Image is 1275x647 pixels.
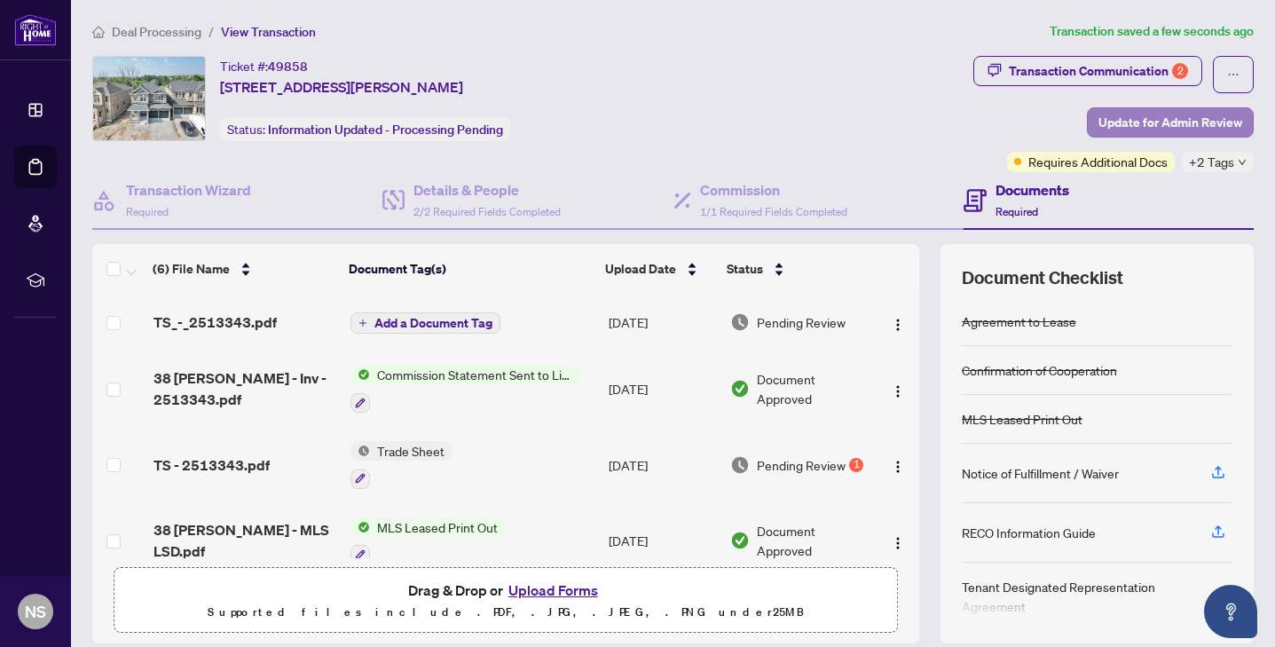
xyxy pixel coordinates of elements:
[962,312,1076,331] div: Agreement to Lease
[962,409,1082,429] div: MLS Leased Print Out
[92,26,105,38] span: home
[370,365,580,384] span: Commission Statement Sent to Listing Brokerage
[503,579,603,602] button: Upload Forms
[1189,152,1234,172] span: +2 Tags
[370,441,452,461] span: Trade Sheet
[14,13,57,46] img: logo
[598,244,720,294] th: Upload Date
[25,599,46,624] span: NS
[962,360,1117,380] div: Confirmation of Cooperation
[268,122,503,138] span: Information Updated - Processing Pending
[153,312,277,333] span: TS_-_2513343.pdf
[350,517,370,537] img: Status Icon
[112,24,201,40] span: Deal Processing
[1204,585,1257,638] button: Open asap
[350,312,500,334] button: Add a Document Tag
[153,259,230,279] span: (6) File Name
[730,312,750,332] img: Document Status
[962,577,1190,616] div: Tenant Designated Representation Agreement
[146,244,342,294] th: (6) File Name
[1050,21,1254,42] article: Transaction saved a few seconds ago
[605,259,676,279] span: Upload Date
[358,319,367,327] span: plus
[700,179,847,201] h4: Commission
[350,365,580,413] button: Status IconCommission Statement Sent to Listing Brokerage
[730,531,750,550] img: Document Status
[370,517,505,537] span: MLS Leased Print Out
[849,458,863,472] div: 1
[1172,63,1188,79] div: 2
[126,179,251,201] h4: Transaction Wizard
[1098,108,1242,137] span: Update for Admin Review
[757,521,869,560] span: Document Approved
[268,59,308,75] span: 49858
[962,463,1119,483] div: Notice of Fulfillment / Waiver
[602,351,723,427] td: [DATE]
[221,24,316,40] span: View Transaction
[350,517,505,565] button: Status IconMLS Leased Print Out
[1087,107,1254,138] button: Update for Admin Review
[350,365,370,384] img: Status Icon
[153,454,270,476] span: TS - 2513343.pdf
[891,318,905,332] img: Logo
[884,375,912,403] button: Logo
[350,312,500,335] button: Add a Document Tag
[996,205,1038,218] span: Required
[350,441,370,461] img: Status Icon
[220,117,510,141] div: Status:
[602,503,723,580] td: [DATE]
[209,21,214,42] li: /
[408,579,603,602] span: Drag & Drop or
[891,460,905,474] img: Logo
[884,308,912,336] button: Logo
[374,317,492,329] span: Add a Document Tag
[973,56,1202,86] button: Transaction Communication2
[884,526,912,555] button: Logo
[93,57,205,140] img: IMG-N12345037_1.jpg
[153,367,336,410] span: 38 [PERSON_NAME] - Inv - 2513343.pdf
[602,427,723,503] td: [DATE]
[962,523,1096,542] div: RECO Information Guide
[727,259,763,279] span: Status
[730,379,750,398] img: Document Status
[413,205,561,218] span: 2/2 Required Fields Completed
[996,179,1069,201] h4: Documents
[962,265,1123,290] span: Document Checklist
[884,451,912,479] button: Logo
[114,568,897,634] span: Drag & Drop orUpload FormsSupported files include .PDF, .JPG, .JPEG, .PNG under25MB
[126,205,169,218] span: Required
[891,384,905,398] img: Logo
[757,312,846,332] span: Pending Review
[720,244,871,294] th: Status
[125,602,886,623] p: Supported files include .PDF, .JPG, .JPEG, .PNG under 25 MB
[220,76,463,98] span: [STREET_ADDRESS][PERSON_NAME]
[413,179,561,201] h4: Details & People
[1238,158,1247,167] span: down
[153,519,336,562] span: 38 [PERSON_NAME] - MLS LSD.pdf
[602,294,723,351] td: [DATE]
[891,536,905,550] img: Logo
[1028,152,1168,171] span: Requires Additional Docs
[1227,68,1240,81] span: ellipsis
[350,441,452,489] button: Status IconTrade Sheet
[342,244,598,294] th: Document Tag(s)
[757,369,869,408] span: Document Approved
[220,56,308,76] div: Ticket #:
[700,205,847,218] span: 1/1 Required Fields Completed
[730,455,750,475] img: Document Status
[1009,57,1188,85] div: Transaction Communication
[757,455,846,475] span: Pending Review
